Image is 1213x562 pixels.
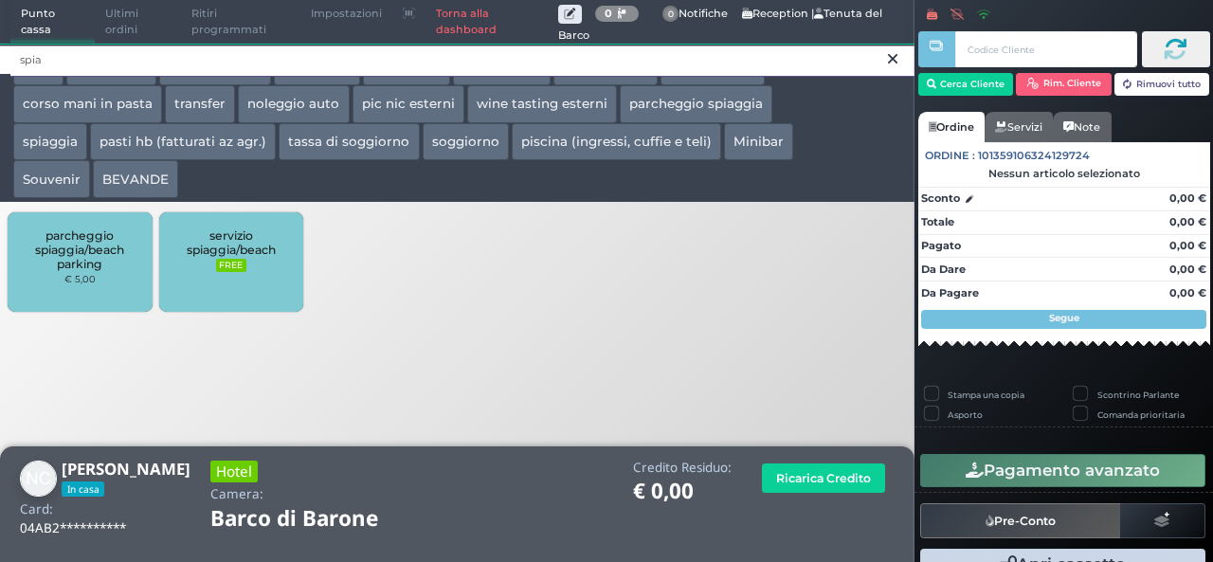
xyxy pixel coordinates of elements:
button: Cerca Cliente [918,73,1014,96]
button: Minibar [724,123,793,161]
span: 101359106324129724 [978,148,1090,164]
a: Note [1053,112,1111,142]
h1: Barco di Barone [210,507,431,531]
button: BEVANDE [93,160,178,198]
img: Nicholas Carbone [20,461,57,498]
a: Servizi [985,112,1053,142]
a: Ordine [918,112,985,142]
button: Pre-Conto [920,503,1121,537]
strong: 0,00 € [1169,191,1206,205]
a: Torna alla dashboard [425,1,557,44]
strong: Pagato [921,239,961,252]
h4: Credito Residuo: [633,461,732,475]
button: piscina (ingressi, cuffie e teli) [512,123,721,161]
h4: Camera: [210,487,263,501]
h4: Card: [20,502,53,517]
button: wine tasting esterni [467,85,617,123]
span: servizio spiaggia/beach [174,228,287,257]
h1: € 0,00 [633,480,732,503]
button: pic nic esterni [353,85,464,123]
button: Ricarica Credito [762,463,885,493]
button: Pagamento avanzato [920,454,1205,486]
button: parcheggio spiaggia [620,85,772,123]
span: Ritiri programmati [181,1,300,44]
input: Codice Cliente [955,31,1136,67]
label: Stampa una copia [948,389,1024,401]
button: transfer [165,85,235,123]
button: noleggio auto [238,85,349,123]
strong: Da Pagare [921,286,979,299]
strong: Segue [1049,312,1079,324]
span: Punto cassa [10,1,96,44]
label: Comanda prioritaria [1097,408,1185,421]
label: Asporto [948,408,983,421]
strong: 0,00 € [1169,239,1206,252]
strong: 0,00 € [1169,263,1206,276]
label: Scontrino Parlante [1097,389,1179,401]
button: Rimuovi tutto [1114,73,1210,96]
strong: 0,00 € [1169,215,1206,228]
span: parcheggio spiaggia/beach parking [24,228,136,271]
button: pasti hb (fatturati az agr.) [90,123,276,161]
span: Impostazioni [300,1,392,27]
strong: Totale [921,215,954,228]
div: Nessun articolo selezionato [918,167,1210,180]
input: Ricerca articolo [10,44,914,77]
button: tassa di soggiorno [279,123,419,161]
button: Souvenir [13,160,90,198]
b: [PERSON_NAME] [62,458,190,480]
strong: Sconto [921,190,960,207]
span: In casa [62,481,104,497]
button: corso mani in pasta [13,85,162,123]
small: FREE [216,259,246,272]
span: 0 [662,6,679,23]
small: € 5,00 [64,273,96,284]
span: Ordine : [925,148,975,164]
button: spiaggia [13,123,87,161]
strong: Da Dare [921,263,966,276]
h3: Hotel [210,461,258,482]
button: soggiorno [423,123,509,161]
button: Rim. Cliente [1016,73,1112,96]
b: 0 [605,7,612,20]
span: Ultimi ordini [95,1,181,44]
strong: 0,00 € [1169,286,1206,299]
